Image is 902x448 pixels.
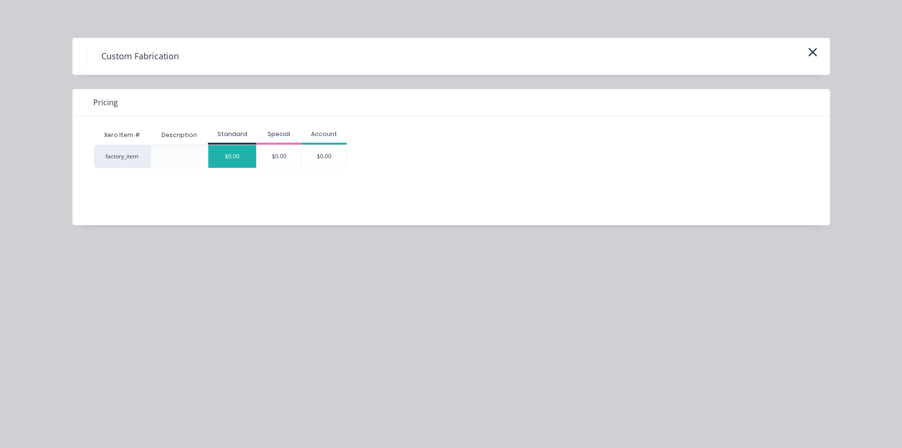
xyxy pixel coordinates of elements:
h4: Custom Fabrication [87,47,193,65]
div: $0.00 [208,145,256,168]
div: $0.00 [257,145,302,168]
div: $0.00 [302,145,347,168]
div: factory_item [94,145,151,168]
div: Standard [208,130,256,138]
div: Description [154,123,205,147]
div: Account [302,130,347,138]
div: Special [256,130,302,138]
span: Pricing [93,97,118,108]
div: Xero Item # [94,126,151,145]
